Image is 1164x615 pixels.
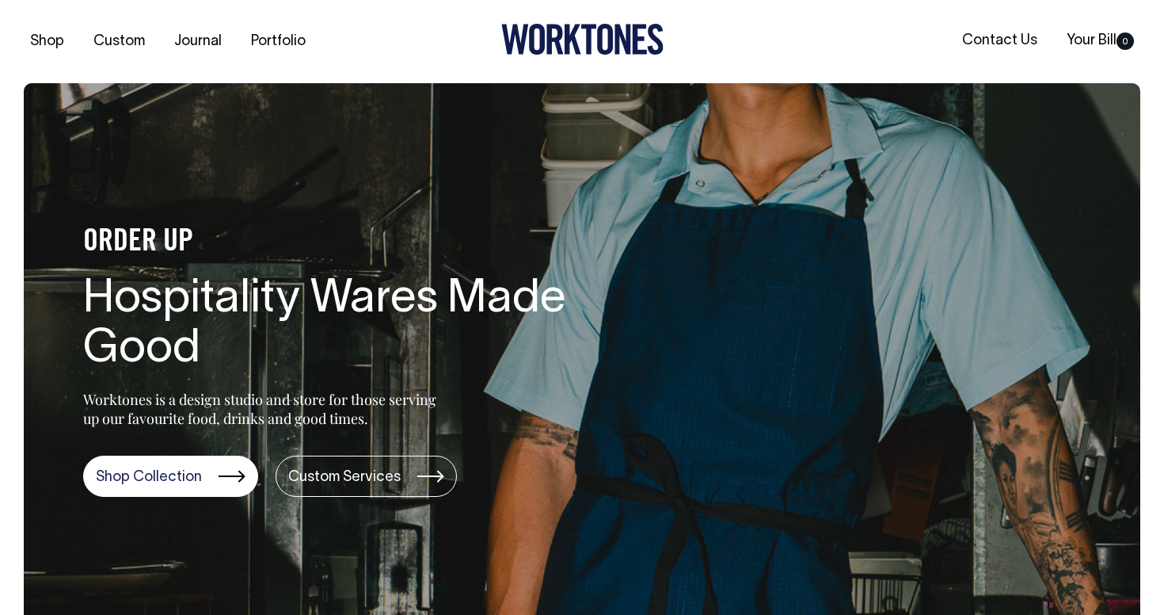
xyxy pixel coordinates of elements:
a: Custom Services [276,456,457,497]
a: Contact Us [956,28,1044,54]
h1: Hospitality Wares Made Good [83,275,590,376]
a: Shop Collection [83,456,258,497]
h4: ORDER UP [83,226,590,259]
a: Your Bill0 [1060,28,1140,54]
a: Portfolio [245,29,312,55]
a: Custom [87,29,151,55]
a: Journal [168,29,228,55]
p: Worktones is a design studio and store for those serving up our favourite food, drinks and good t... [83,390,443,428]
span: 0 [1116,32,1134,50]
a: Shop [24,29,70,55]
